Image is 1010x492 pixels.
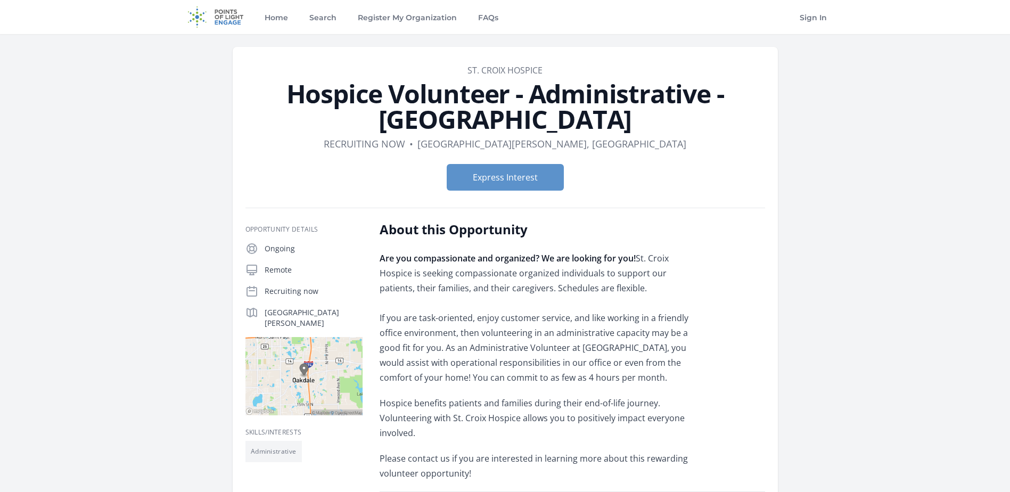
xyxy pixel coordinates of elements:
div: • [409,136,413,151]
h2: About this Opportunity [380,221,691,238]
p: Hospice benefits patients and families during their end-of-life journey. Volunteering with St. Cr... [380,396,691,440]
h1: Hospice Volunteer - Administrative - [GEOGRAPHIC_DATA] [245,81,765,132]
h3: Skills/Interests [245,428,363,437]
strong: Are you compassionate and organized? We are looking for you! [380,252,636,264]
h3: Opportunity Details [245,225,363,234]
dd: Recruiting now [324,136,405,151]
p: St. Croix Hospice is seeking compassionate organized individuals to support our patients, their f... [380,251,691,385]
p: Remote [265,265,363,275]
p: [GEOGRAPHIC_DATA][PERSON_NAME] [265,307,363,329]
a: St. Croix Hospice [467,64,543,76]
button: Express Interest [447,164,564,191]
li: Administrative [245,441,302,462]
p: Please contact us if you are interested in learning more about this rewarding volunteer opportunity! [380,451,691,481]
p: Ongoing [265,243,363,254]
img: Map [245,337,363,415]
p: Recruiting now [265,286,363,297]
dd: [GEOGRAPHIC_DATA][PERSON_NAME], [GEOGRAPHIC_DATA] [417,136,686,151]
